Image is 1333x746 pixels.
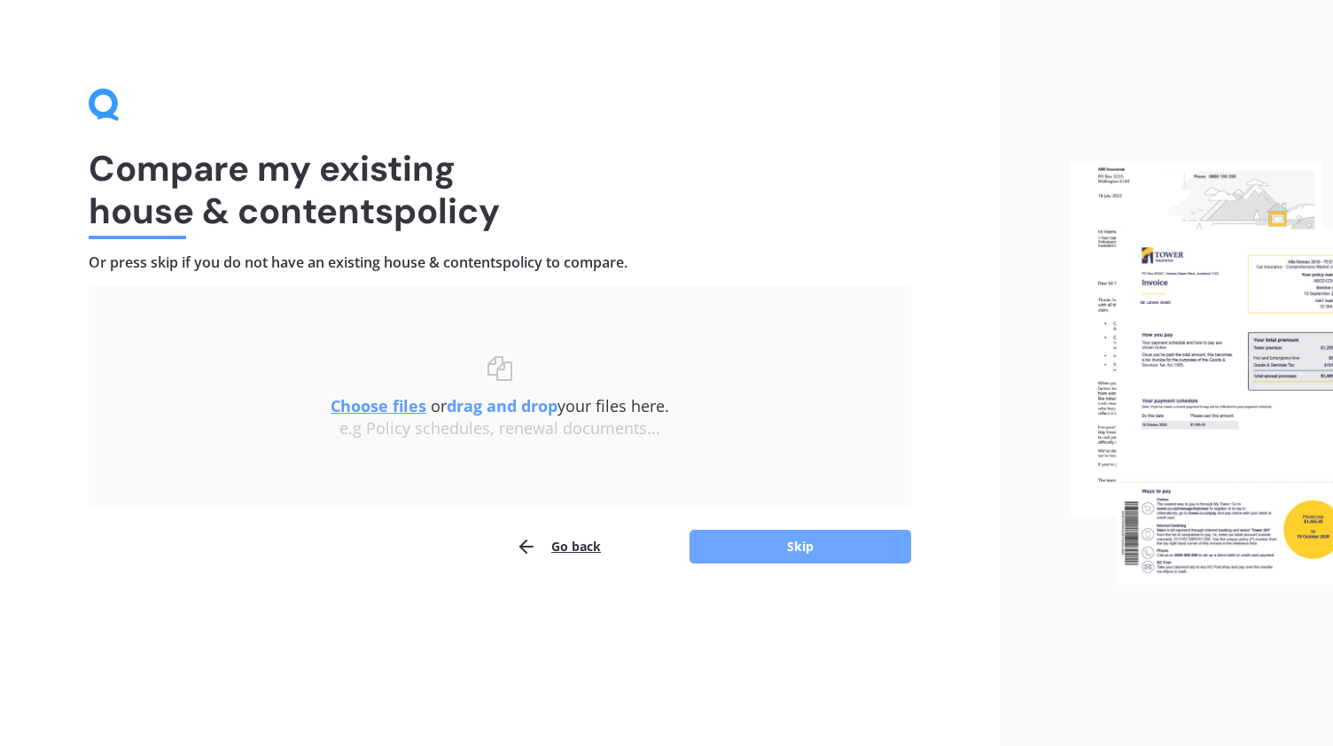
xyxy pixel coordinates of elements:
[516,529,601,564] button: Go back
[690,530,911,563] button: Skip
[89,253,911,272] h4: Or press skip if you do not have an existing house & contents policy to compare.
[331,395,426,416] u: Choose files
[1071,161,1333,585] img: files.webp
[331,395,669,416] span: or your files here.
[124,419,876,439] div: e.g Policy schedules, renewal documents...
[89,147,911,232] h1: Compare my existing house & contents policy
[447,395,557,416] b: drag and drop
